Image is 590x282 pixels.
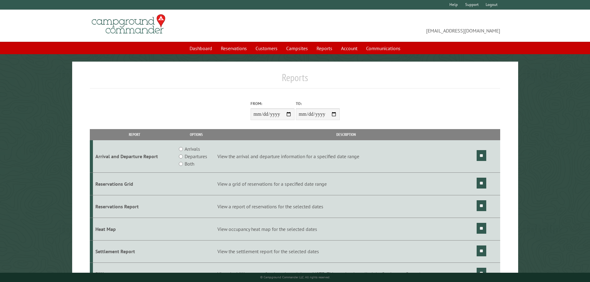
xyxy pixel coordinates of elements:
[216,240,476,263] td: View the settlement report for the selected dates
[216,195,476,218] td: View a report of reservations for the selected dates
[295,17,500,34] span: [EMAIL_ADDRESS][DOMAIN_NAME]
[337,42,361,54] a: Account
[216,140,476,173] td: View the arrival and departure information for a specified date range
[260,275,330,279] small: © Campground Commander LLC. All rights reserved.
[185,153,207,160] label: Departures
[296,101,340,106] label: To:
[93,195,176,218] td: Reservations Report
[90,12,167,36] img: Campground Commander
[185,160,194,167] label: Both
[216,218,476,240] td: View occupancy heat map for the selected dates
[362,42,404,54] a: Communications
[313,42,336,54] a: Reports
[216,173,476,195] td: View a grid of reservations for a specified date range
[90,72,500,89] h1: Reports
[252,42,281,54] a: Customers
[282,42,312,54] a: Campsites
[93,140,176,173] td: Arrival and Departure Report
[93,129,176,140] th: Report
[93,218,176,240] td: Heat Map
[185,145,200,153] label: Arrivals
[176,129,216,140] th: Options
[251,101,295,106] label: From:
[217,42,251,54] a: Reservations
[186,42,216,54] a: Dashboard
[93,173,176,195] td: Reservations Grid
[216,129,476,140] th: Description
[93,240,176,263] td: Settlement Report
